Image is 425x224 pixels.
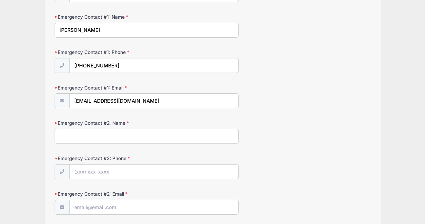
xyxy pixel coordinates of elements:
label: Emergency Contact #1: Email [55,84,160,91]
input: email@email.com [69,93,239,108]
label: Emergency Contact #2: Name [55,120,160,127]
label: Emergency Contact #1: Phone [55,49,160,56]
label: Emergency Contact #2: Phone [55,155,160,162]
input: (xxx) xxx-xxxx [69,164,239,179]
label: Emergency Contact #1: Name [55,13,160,20]
input: (xxx) xxx-xxxx [69,58,239,73]
input: email@email.com [69,200,239,215]
label: Emergency Contact #2: Email [55,190,160,197]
